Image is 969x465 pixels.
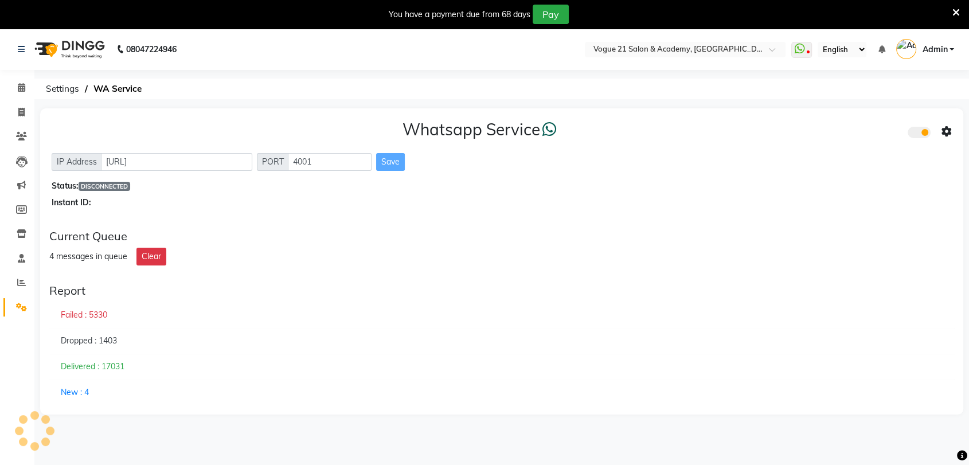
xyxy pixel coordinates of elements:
div: 4 messages in queue [49,251,127,263]
input: Sizing example input [288,153,372,171]
h3: Whatsapp Service [403,120,557,139]
span: WA Service [88,79,147,99]
span: DISCONNECTED [79,182,130,191]
div: Report [49,284,954,298]
div: Dropped : 1403 [49,328,954,354]
button: Pay [533,5,569,24]
div: Failed : 5330 [49,302,954,329]
span: PORT [257,153,289,171]
img: Admin [896,39,916,59]
button: Clear [136,248,166,265]
b: 08047224946 [126,33,177,65]
input: Sizing example input [101,153,252,171]
div: Status: [52,180,952,192]
div: New : 4 [49,380,954,405]
div: You have a payment due from 68 days [389,9,530,21]
div: Current Queue [49,229,954,243]
img: logo [29,33,108,65]
div: Delivered : 17031 [49,354,954,380]
span: Admin [922,44,947,56]
span: IP Address [52,153,102,171]
span: Settings [40,79,85,99]
div: Instant ID: [52,197,952,209]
